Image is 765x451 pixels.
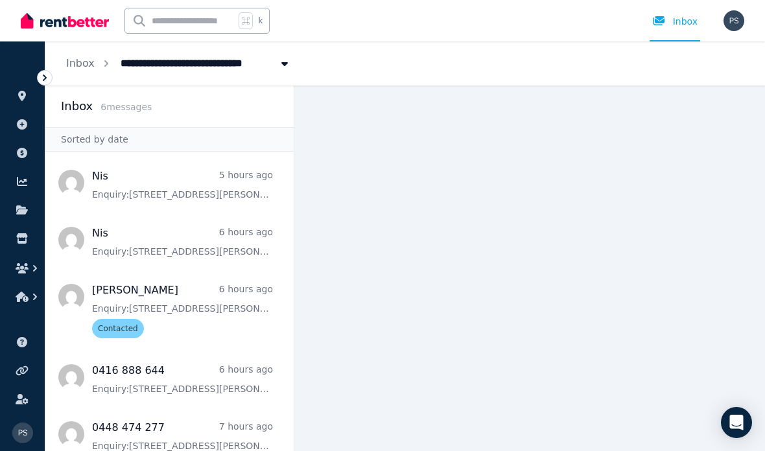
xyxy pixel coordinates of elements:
[724,10,744,31] img: Prashanth shetty
[92,363,273,395] a: 0416 888 6446 hours agoEnquiry:[STREET_ADDRESS][PERSON_NAME][PERSON_NAME].
[258,16,263,26] span: k
[721,407,752,438] div: Open Intercom Messenger
[12,422,33,443] img: Prashanth shetty
[21,11,109,30] img: RentBetter
[66,57,95,69] a: Inbox
[45,127,294,152] div: Sorted by date
[61,97,93,115] h2: Inbox
[100,102,152,112] span: 6 message s
[45,152,294,451] nav: Message list
[652,15,698,28] div: Inbox
[92,283,273,338] a: [PERSON_NAME]6 hours agoEnquiry:[STREET_ADDRESS][PERSON_NAME][PERSON_NAME].Contacted
[45,41,312,86] nav: Breadcrumb
[92,168,273,201] a: Nis5 hours agoEnquiry:[STREET_ADDRESS][PERSON_NAME][PERSON_NAME].
[92,225,273,258] a: Nis6 hours agoEnquiry:[STREET_ADDRESS][PERSON_NAME][PERSON_NAME].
